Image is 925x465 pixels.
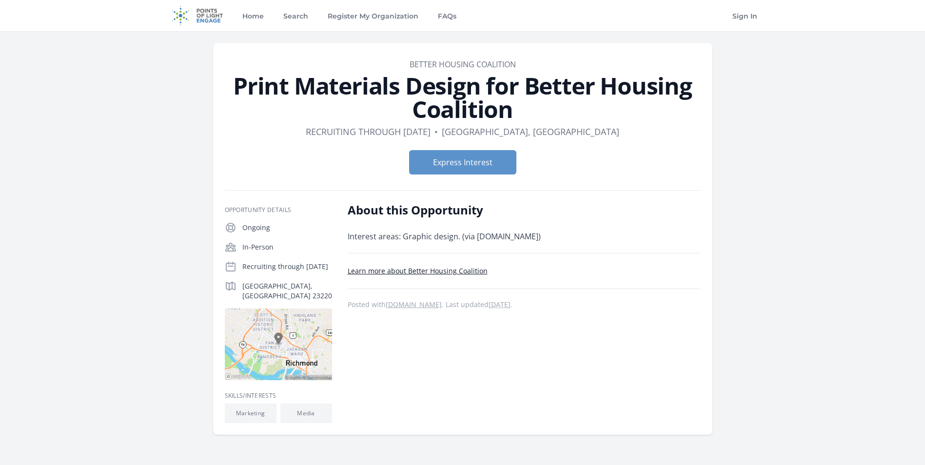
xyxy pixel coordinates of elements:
p: Posted with . Last updated . [348,301,701,309]
p: Ongoing [242,223,332,232]
h3: Skills/Interests [225,392,332,400]
div: • [434,125,438,138]
img: Map [225,309,332,380]
p: Recruiting through [DATE] [242,262,332,271]
p: Interest areas: Graphic design. (via [DOMAIN_NAME]) [348,230,633,243]
a: [DOMAIN_NAME] [386,300,442,309]
abbr: Mon, Sep 30, 2024 4:22 AM [489,300,511,309]
p: In-Person [242,242,332,252]
dd: [GEOGRAPHIC_DATA], [GEOGRAPHIC_DATA] [442,125,619,138]
h3: Opportunity Details [225,206,332,214]
li: Marketing [225,404,276,423]
h2: About this Opportunity [348,202,633,218]
a: Learn more about Better Housing Coalition [348,266,488,275]
dd: Recruiting through [DATE] [306,125,431,138]
li: Media [280,404,332,423]
h1: Print Materials Design for Better Housing Coalition [225,74,701,121]
a: Better Housing Coalition [410,59,516,70]
button: Express Interest [409,150,516,174]
p: [GEOGRAPHIC_DATA], [GEOGRAPHIC_DATA] 23220 [242,281,332,301]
